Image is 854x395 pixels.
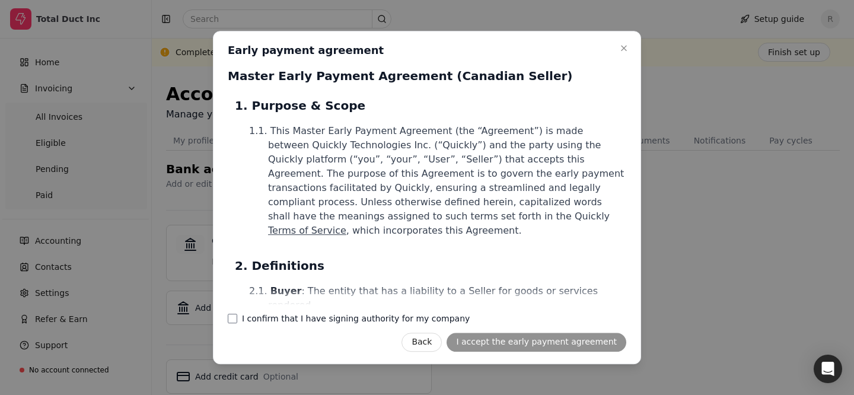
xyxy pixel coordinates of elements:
[401,333,442,352] button: Back
[242,314,470,323] label: I confirm that I have signing authority for my company
[228,43,384,58] h2: Early payment agreement
[228,67,626,85] div: Master Early Payment Agreement (Canadian Seller)
[268,225,346,236] a: Terms of Service
[259,124,626,238] li: This Master Early Payment Agreement (the “Agreement”) is made between Quickly Technologies Inc. (...
[247,97,626,238] li: Purpose & Scope
[259,284,626,313] li: : The entity that has a liability to a Seller for goods or services rendered.
[270,285,302,297] span: Buyer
